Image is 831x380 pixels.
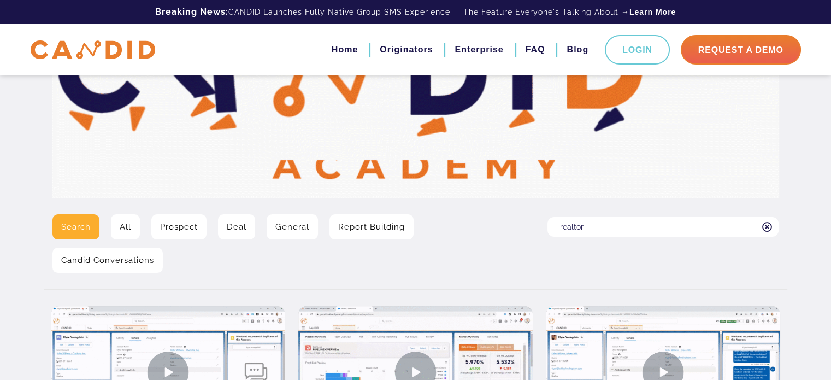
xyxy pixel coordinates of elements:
a: Report Building [329,214,414,239]
a: General [267,214,318,239]
a: Request A Demo [681,35,801,65]
a: Login [605,35,670,65]
a: Home [332,40,358,59]
a: Enterprise [455,40,503,59]
b: Breaking News: [155,7,228,17]
a: FAQ [526,40,545,59]
a: Candid Conversations [52,248,163,273]
a: Blog [567,40,588,59]
a: Originators [380,40,433,59]
a: All [111,214,140,239]
a: Prospect [151,214,207,239]
a: Learn More [629,7,676,17]
img: CANDID APP [31,40,155,60]
a: Deal [218,214,255,239]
